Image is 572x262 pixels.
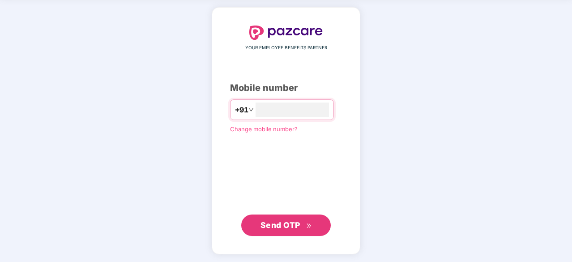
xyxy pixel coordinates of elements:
[249,26,323,40] img: logo
[230,125,298,133] a: Change mobile number?
[248,107,254,112] span: down
[230,81,342,95] div: Mobile number
[235,104,248,116] span: +91
[306,223,312,229] span: double-right
[245,44,327,52] span: YOUR EMPLOYEE BENEFITS PARTNER
[241,215,331,236] button: Send OTPdouble-right
[260,220,300,230] span: Send OTP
